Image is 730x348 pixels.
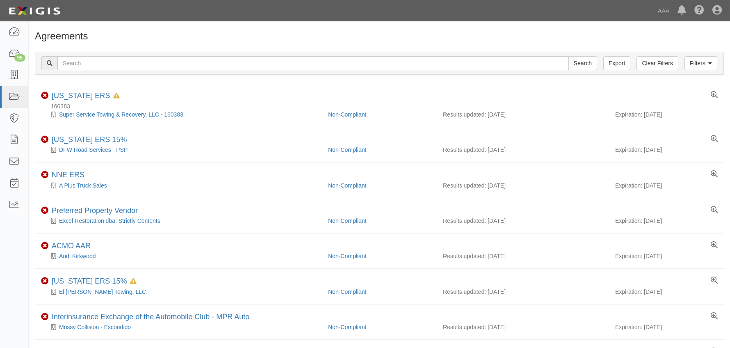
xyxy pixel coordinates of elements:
div: NNE ERS [52,171,84,180]
div: Results updated: [DATE] [443,217,603,225]
div: El Valle Towing, LLC. [41,288,322,296]
div: Expiration: [DATE] [615,252,718,260]
a: View results summary [711,313,718,320]
a: [US_STATE] ERS 15% [52,135,127,144]
a: A Plus Truck Sales [59,182,107,189]
div: Expiration: [DATE] [615,288,718,296]
div: Mossy Collision - Escondido [41,323,322,331]
div: 95 [14,54,25,62]
a: [US_STATE] ERS [52,92,110,100]
a: Clear Filters [636,56,678,70]
div: Texas ERS 15% [52,135,127,144]
i: In Default since 09/15/2025 [113,93,120,99]
div: Interinsurance Exchange of the Automobile Club - MPR Auto [52,313,249,322]
a: View results summary [711,206,718,214]
div: Expiration: [DATE] [615,110,718,119]
div: Expiration: [DATE] [615,323,718,331]
a: Non-Compliant [328,288,366,295]
div: 160383 [41,102,724,110]
i: Non-Compliant [41,313,48,321]
div: Audi Kirkwood [41,252,322,260]
a: View results summary [711,92,718,99]
a: View results summary [711,135,718,143]
a: Export [603,56,630,70]
i: Help Center - Complianz [694,6,704,16]
div: New Mexico ERS 15% [52,277,137,286]
a: Non-Compliant [328,182,366,189]
div: ACMO AAR [52,242,91,251]
div: Excel Restoration dba: Strictly Contents [41,217,322,225]
div: DFW Road Services - PSP [41,146,322,154]
div: Results updated: [DATE] [443,252,603,260]
div: Expiration: [DATE] [615,181,718,190]
a: NNE ERS [52,171,84,179]
a: AAA [654,2,673,19]
a: View results summary [711,242,718,249]
i: In Default since 08/28/2025 [130,279,137,284]
div: Results updated: [DATE] [443,288,603,296]
i: Non-Compliant [41,171,48,179]
i: Non-Compliant [41,242,48,250]
h1: Agreements [35,31,724,41]
div: A Plus Truck Sales [41,181,322,190]
div: Results updated: [DATE] [443,323,603,331]
div: Results updated: [DATE] [443,146,603,154]
div: Results updated: [DATE] [443,110,603,119]
a: Audi Kirkwood [59,253,96,259]
a: Non-Compliant [328,253,366,259]
a: Excel Restoration dba: Strictly Contents [59,217,160,224]
a: Filters [684,56,717,70]
div: Super Service Towing & Recovery, LLC - 160383 [41,110,322,119]
i: Non-Compliant [41,207,48,214]
input: Search [57,56,569,70]
a: Non-Compliant [328,217,366,224]
a: ACMO AAR [52,242,91,250]
div: Expiration: [DATE] [615,146,718,154]
i: Non-Compliant [41,136,48,143]
a: Mossy Collision - Escondido [59,324,131,330]
img: logo-5460c22ac91f19d4615b14bd174203de0afe785f0fc80cf4dbbc73dc1793850b.png [6,4,63,18]
div: Results updated: [DATE] [443,181,603,190]
a: DFW Road Services - PSP [59,147,128,153]
a: View results summary [711,171,718,178]
i: Non-Compliant [41,92,48,99]
a: View results summary [711,277,718,284]
input: Search [568,56,597,70]
a: El [PERSON_NAME] Towing, LLC. [59,288,148,295]
a: [US_STATE] ERS 15% [52,277,127,285]
a: Preferred Property Vendor [52,206,138,215]
a: Non-Compliant [328,147,366,153]
a: Non-Compliant [328,111,366,118]
a: Interinsurance Exchange of the Automobile Club - MPR Auto [52,313,249,321]
i: Non-Compliant [41,277,48,285]
div: Expiration: [DATE] [615,217,718,225]
a: Non-Compliant [328,324,366,330]
div: California ERS [52,92,120,101]
a: Super Service Towing & Recovery, LLC - 160383 [59,111,183,118]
